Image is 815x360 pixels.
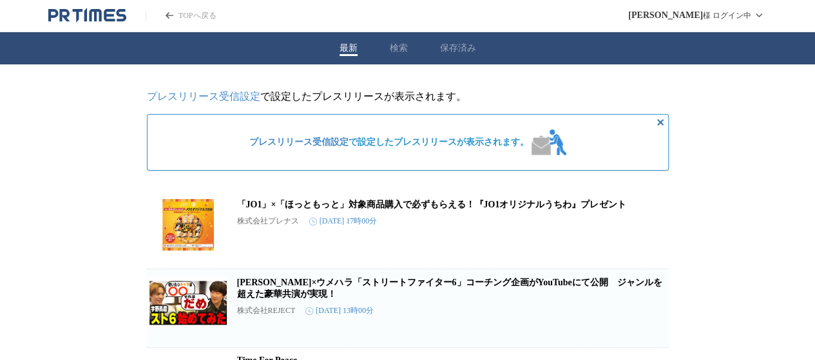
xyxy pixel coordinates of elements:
time: [DATE] 13時00分 [305,305,374,316]
p: で設定したプレスリリースが表示されます。 [147,90,669,104]
img: 「JO1」×「ほっともっと」対象商品購入で必ずもらえる！『JO1オリジナルうちわ』プレゼント [149,199,227,251]
span: [PERSON_NAME] [628,10,703,21]
button: 保存済み [440,43,476,54]
button: 最新 [340,43,358,54]
a: PR TIMESのトップページはこちら [146,10,216,21]
button: 検索 [390,43,408,54]
p: 株式会社プレナス [237,216,299,227]
span: で設定したプレスリリースが表示されます。 [249,137,529,148]
a: プレスリリース受信設定 [249,137,349,147]
a: 「JO1」×「ほっともっと」対象商品購入で必ずもらえる！『JO1オリジナルうちわ』プレゼント [237,200,626,209]
a: [PERSON_NAME]×ウメハラ「ストリートファイター6」コーチング企画がYouTubeにて公開 ジャンルを超えた豪華共演が実現！ [237,278,662,299]
button: 非表示にする [653,115,668,130]
p: 株式会社REJECT [237,305,296,316]
img: 宇野昌磨×ウメハラ「ストリートファイター6」コーチング企画がYouTubeにて公開 ジャンルを超えた豪華共演が実現！ [149,277,227,328]
time: [DATE] 17時00分 [309,216,378,227]
a: PR TIMESのトップページはこちら [48,8,126,23]
a: プレスリリース受信設定 [147,91,260,102]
